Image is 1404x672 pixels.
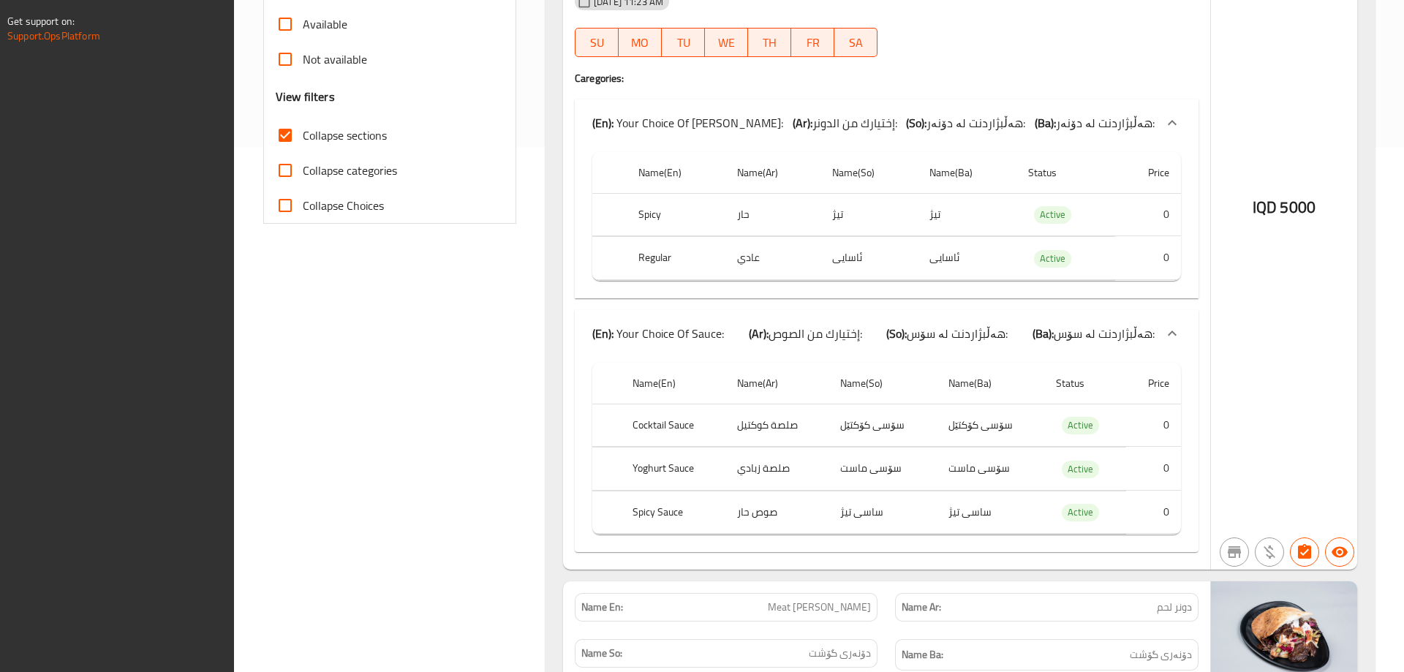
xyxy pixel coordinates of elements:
th: Name(Ba) [918,152,1016,194]
td: ئاسایی [918,237,1016,280]
span: دونر لحم [1157,600,1192,615]
button: Has choices [1290,537,1319,567]
td: 0 [1126,448,1181,491]
strong: Name Ba: [902,646,943,664]
span: Get support on: [7,12,75,31]
span: إختيارك من الدونر: [812,112,897,134]
strong: Name So: [581,646,622,661]
span: Active [1062,417,1099,434]
th: Name(So) [820,152,918,194]
span: IQD [1253,193,1277,222]
th: Name(En) [621,363,725,404]
span: Active [1034,206,1071,223]
span: Active [1034,250,1071,267]
b: (Ba): [1033,322,1054,344]
th: Name(Ar) [725,363,829,404]
span: SA [840,32,872,53]
th: Regular [627,237,725,280]
b: (En): [592,322,614,344]
b: (So): [886,322,907,344]
span: هەڵبژاردنت لە دۆنەر: [926,112,1025,134]
td: 0 [1126,404,1181,447]
table: choices table [592,152,1181,281]
td: ئاسایی [820,237,918,280]
span: WE [711,32,742,53]
h4: Caregories: [575,71,1199,86]
div: Active [1062,461,1099,478]
button: WE [705,28,748,57]
strong: Name Ar: [902,600,941,615]
td: تیژ [918,193,1016,236]
span: Meat [PERSON_NAME] [768,600,871,615]
th: Price [1126,363,1181,404]
button: FR [791,28,834,57]
span: Collapse Choices [303,197,384,214]
span: إختيارك من الصوص: [769,322,862,344]
td: 0 [1115,237,1181,280]
span: 5000 [1280,193,1316,222]
td: سۆسی کۆکتێل [829,404,936,447]
th: Name(Ba) [937,363,1044,404]
td: صلصة كوكتيل [725,404,829,447]
th: Spicy Sauce [621,491,725,534]
th: Spicy [627,193,725,236]
button: Not branch specific item [1220,537,1249,567]
button: SA [834,28,877,57]
td: سۆسی ماست [829,448,936,491]
b: (Ar): [793,112,812,134]
span: TU [668,32,699,53]
b: (En): [592,112,614,134]
button: SU [575,28,619,57]
span: دۆنەری گۆشت [809,646,871,661]
h3: View filters [276,88,335,105]
span: SU [581,32,613,53]
th: Status [1016,152,1115,194]
th: Name(Ar) [725,152,820,194]
a: Support.OpsPlatform [7,26,100,45]
p: Your Choice Of Sauce: [592,325,724,342]
span: FR [797,32,829,53]
b: (Ba): [1035,112,1056,134]
button: Purchased item [1255,537,1284,567]
p: Your Choice Of [PERSON_NAME]: [592,114,783,132]
div: Active [1034,250,1071,268]
span: دۆنەری گۆشت [1130,646,1192,664]
span: TH [754,32,785,53]
button: TU [662,28,705,57]
span: Active [1062,461,1099,477]
td: صوص حار [725,491,829,534]
td: تیژ [820,193,918,236]
span: Available [303,15,347,33]
span: Active [1062,504,1099,521]
th: Cocktail Sauce [621,404,725,447]
strong: Name En: [581,600,623,615]
td: 0 [1115,193,1181,236]
th: Name(So) [829,363,936,404]
span: هەڵبژاردنت لە سۆس: [907,322,1008,344]
span: Collapse sections [303,127,387,144]
span: Not available [303,50,367,68]
div: (En): Your Choice Of [PERSON_NAME]:(Ar):إختيارك من الدونر:(So):هەڵبژاردنت لە دۆنەر:(Ba):هەڵبژاردن... [575,99,1199,146]
th: Status [1044,363,1126,404]
td: سۆسی ماست [937,448,1044,491]
th: Yoghurt Sauce [621,448,725,491]
b: (Ar): [749,322,769,344]
span: هەڵبژاردنت لە دۆنەر: [1056,112,1155,134]
th: Price [1115,152,1181,194]
td: صلصة زبادي [725,448,829,491]
span: MO [624,32,656,53]
button: TH [748,28,791,57]
div: (En): Your Choice Of Sauce:(Ar):إختيارك من الصوص:(So):هەڵبژاردنت لە سۆس:(Ba):هەڵبژاردنت لە سۆس: [575,310,1199,357]
td: عادي [725,237,820,280]
th: Name(En) [627,152,725,194]
button: MO [619,28,662,57]
td: ساسی تیژ [937,491,1044,534]
td: 0 [1126,491,1181,534]
button: Available [1325,537,1354,567]
td: حار [725,193,820,236]
table: choices table [592,363,1181,535]
span: هەڵبژاردنت لە سۆس: [1054,322,1155,344]
td: سۆسی کۆکتێل [937,404,1044,447]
